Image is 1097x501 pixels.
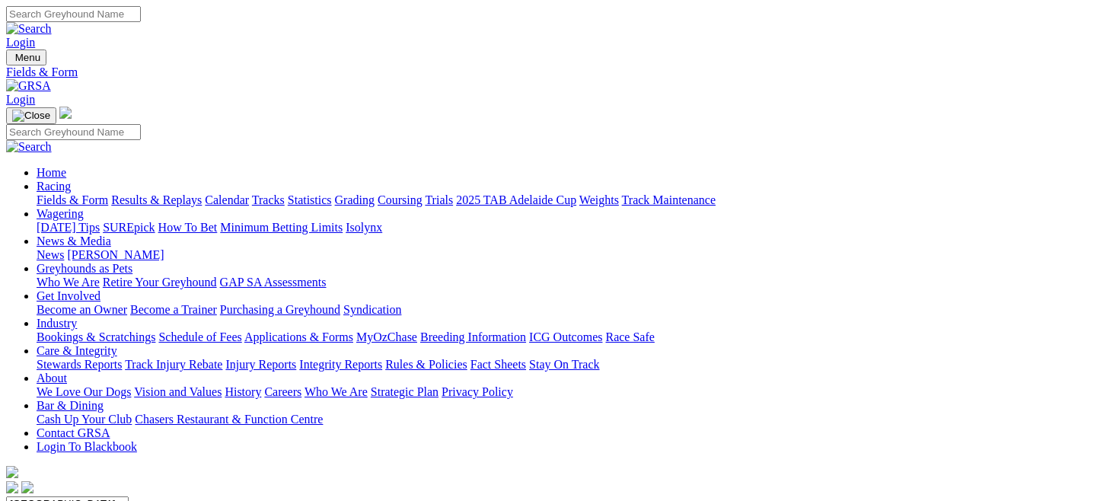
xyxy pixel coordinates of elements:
a: Care & Integrity [37,344,117,357]
a: Fields & Form [37,193,108,206]
a: Breeding Information [420,330,526,343]
a: Fact Sheets [470,358,526,371]
a: MyOzChase [356,330,417,343]
a: We Love Our Dogs [37,385,131,398]
a: Coursing [378,193,423,206]
a: Bar & Dining [37,399,104,412]
a: History [225,385,261,398]
a: [PERSON_NAME] [67,248,164,261]
a: Who We Are [37,276,100,289]
a: ICG Outcomes [529,330,602,343]
a: Vision and Values [134,385,222,398]
a: Tracks [252,193,285,206]
img: facebook.svg [6,481,18,493]
a: News & Media [37,235,111,247]
a: Syndication [343,303,401,316]
img: twitter.svg [21,481,33,493]
a: Greyhounds as Pets [37,262,132,275]
a: Login [6,93,35,106]
a: Calendar [205,193,249,206]
a: Who We Are [305,385,368,398]
div: Industry [37,330,1091,344]
a: Grading [335,193,375,206]
a: Track Injury Rebate [125,358,222,371]
a: GAP SA Assessments [220,276,327,289]
img: GRSA [6,79,51,93]
input: Search [6,6,141,22]
img: Search [6,22,52,36]
a: Privacy Policy [442,385,513,398]
a: Strategic Plan [371,385,438,398]
a: Chasers Restaurant & Function Centre [135,413,323,426]
a: Wagering [37,207,84,220]
div: Greyhounds as Pets [37,276,1091,289]
a: Stewards Reports [37,358,122,371]
a: Home [37,166,66,179]
div: Racing [37,193,1091,207]
img: Search [6,140,52,154]
a: Industry [37,317,77,330]
a: Isolynx [346,221,382,234]
a: Trials [425,193,453,206]
a: Login To Blackbook [37,440,137,453]
div: Get Involved [37,303,1091,317]
a: Results & Replays [111,193,202,206]
a: Retire Your Greyhound [103,276,217,289]
a: Become an Owner [37,303,127,316]
a: SUREpick [103,221,155,234]
a: 2025 TAB Adelaide Cup [456,193,576,206]
div: Care & Integrity [37,358,1091,372]
a: Minimum Betting Limits [220,221,343,234]
a: Statistics [288,193,332,206]
div: Bar & Dining [37,413,1091,426]
button: Toggle navigation [6,49,46,65]
a: Track Maintenance [622,193,716,206]
a: Get Involved [37,289,100,302]
button: Toggle navigation [6,107,56,124]
a: Applications & Forms [244,330,353,343]
div: News & Media [37,248,1091,262]
a: Careers [264,385,301,398]
a: Cash Up Your Club [37,413,132,426]
a: Race Safe [605,330,654,343]
a: How To Bet [158,221,218,234]
a: Racing [37,180,71,193]
span: Menu [15,52,40,63]
a: Injury Reports [225,358,296,371]
img: logo-grsa-white.png [6,466,18,478]
a: Fields & Form [6,65,1091,79]
div: Wagering [37,221,1091,235]
a: News [37,248,64,261]
a: Contact GRSA [37,426,110,439]
a: Stay On Track [529,358,599,371]
img: Close [12,110,50,122]
img: logo-grsa-white.png [59,107,72,119]
a: Schedule of Fees [158,330,241,343]
a: Rules & Policies [385,358,467,371]
a: Become a Trainer [130,303,217,316]
a: [DATE] Tips [37,221,100,234]
a: About [37,372,67,385]
a: Weights [579,193,619,206]
a: Integrity Reports [299,358,382,371]
input: Search [6,124,141,140]
div: About [37,385,1091,399]
a: Login [6,36,35,49]
a: Purchasing a Greyhound [220,303,340,316]
a: Bookings & Scratchings [37,330,155,343]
